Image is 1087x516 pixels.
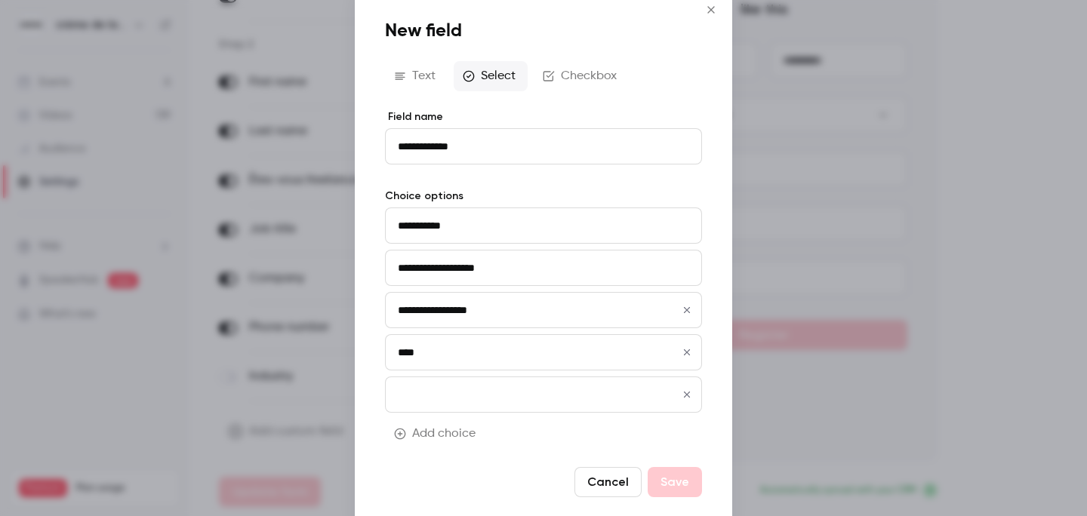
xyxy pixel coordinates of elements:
[385,109,702,124] label: Field name
[385,189,702,204] label: Choice options
[385,19,702,43] h1: New field
[385,419,488,449] button: Add choice
[454,61,528,91] button: Select
[385,61,448,91] button: Text
[574,467,642,497] button: Cancel
[534,61,629,91] button: Checkbox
